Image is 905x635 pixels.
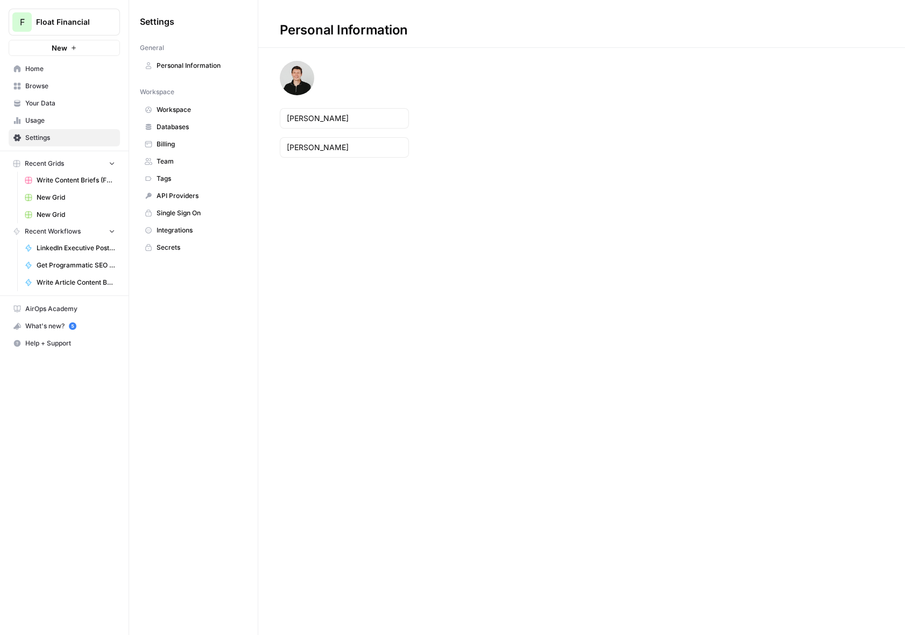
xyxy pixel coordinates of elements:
[140,170,247,187] a: Tags
[157,243,242,252] span: Secrets
[140,222,247,239] a: Integrations
[157,105,242,115] span: Workspace
[157,225,242,235] span: Integrations
[37,210,115,220] span: New Grid
[9,129,120,146] a: Settings
[9,318,119,334] div: What's new?
[258,22,429,39] div: Personal Information
[20,274,120,291] a: Write Article Content Brief
[157,122,242,132] span: Databases
[9,335,120,352] button: Help + Support
[140,204,247,222] a: Single Sign On
[25,133,115,143] span: Settings
[25,338,115,348] span: Help + Support
[140,187,247,204] a: API Providers
[20,172,120,189] a: Write Content Briefs (For [PERSON_NAME] to Use)
[20,189,120,206] a: New Grid
[9,77,120,95] a: Browse
[20,257,120,274] a: Get Programmatic SEO Strategy + Keywords
[20,206,120,223] a: New Grid
[140,239,247,256] a: Secrets
[25,64,115,74] span: Home
[157,208,242,218] span: Single Sign On
[9,60,120,77] a: Home
[157,157,242,166] span: Team
[157,61,242,70] span: Personal Information
[25,304,115,314] span: AirOps Academy
[37,193,115,202] span: New Grid
[9,300,120,317] a: AirOps Academy
[25,98,115,108] span: Your Data
[25,81,115,91] span: Browse
[140,101,247,118] a: Workspace
[9,317,120,335] button: What's new? 5
[36,17,101,27] span: Float Financial
[140,15,174,28] span: Settings
[69,322,76,330] a: 5
[9,95,120,112] a: Your Data
[20,239,120,257] a: LinkedIn Executive Posts - [PERSON_NAME]
[20,16,25,29] span: F
[140,153,247,170] a: Team
[9,40,120,56] button: New
[140,57,247,74] a: Personal Information
[140,118,247,136] a: Databases
[37,175,115,185] span: Write Content Briefs (For [PERSON_NAME] to Use)
[140,136,247,153] a: Billing
[280,61,314,95] img: avatar
[140,43,164,53] span: General
[52,43,67,53] span: New
[37,243,115,253] span: LinkedIn Executive Posts - [PERSON_NAME]
[140,87,174,97] span: Workspace
[25,227,81,236] span: Recent Workflows
[9,223,120,239] button: Recent Workflows
[9,9,120,36] button: Workspace: Float Financial
[71,323,74,329] text: 5
[37,278,115,287] span: Write Article Content Brief
[37,260,115,270] span: Get Programmatic SEO Strategy + Keywords
[157,191,242,201] span: API Providers
[9,156,120,172] button: Recent Grids
[9,112,120,129] a: Usage
[157,174,242,184] span: Tags
[157,139,242,149] span: Billing
[25,116,115,125] span: Usage
[25,159,64,168] span: Recent Grids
